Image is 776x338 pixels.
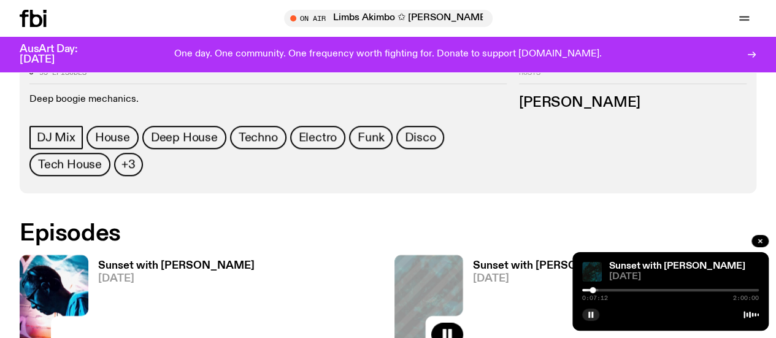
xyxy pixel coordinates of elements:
[95,131,130,144] span: House
[121,158,136,171] span: +3
[29,94,507,106] p: Deep boogie mechanics.
[473,274,629,284] span: [DATE]
[20,44,98,65] h3: AusArt Day: [DATE]
[98,261,255,271] h3: Sunset with [PERSON_NAME]
[349,126,393,149] a: Funk
[733,295,759,301] span: 2:00:00
[609,261,745,271] a: Sunset with [PERSON_NAME]
[405,131,436,144] span: Disco
[230,126,286,149] a: Techno
[299,131,337,144] span: Electro
[20,223,507,245] h2: Episodes
[86,126,139,149] a: House
[473,261,629,271] h3: Sunset with [PERSON_NAME]
[39,69,86,76] span: 93 episodes
[37,131,75,144] span: DJ Mix
[290,126,346,149] a: Electro
[609,272,759,282] span: [DATE]
[174,49,602,60] p: One day. One community. One frequency worth fighting for. Donate to support [DOMAIN_NAME].
[29,126,83,149] a: DJ Mix
[519,96,747,110] h3: [PERSON_NAME]
[396,126,444,149] a: Disco
[582,295,608,301] span: 0:07:12
[239,131,278,144] span: Techno
[38,158,102,171] span: Tech House
[284,10,493,27] button: On AirLimbs Akimbo ✩ [PERSON_NAME] ✩
[151,131,218,144] span: Deep House
[519,69,747,84] h2: Hosts
[358,131,384,144] span: Funk
[98,274,255,284] span: [DATE]
[29,153,110,176] a: Tech House
[114,153,143,176] button: +3
[142,126,226,149] a: Deep House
